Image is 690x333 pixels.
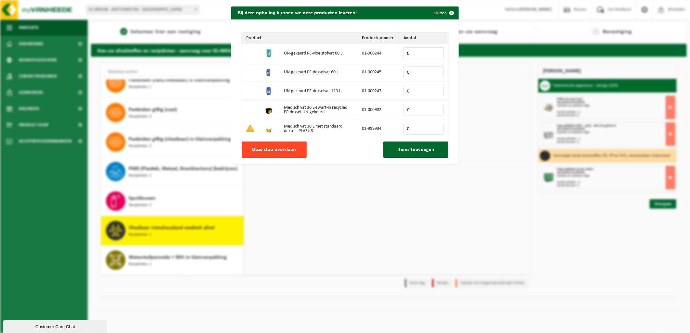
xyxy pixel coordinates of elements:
[264,104,274,115] img: 01-000982
[264,85,274,96] img: 01-000247
[397,147,434,152] span: Items toevoegen
[357,44,399,63] td: 01-000244
[399,33,449,44] th: Aantal
[357,101,399,119] td: 01-000982
[383,142,448,158] button: Items toevoegen
[357,119,399,138] td: 01-999934
[429,6,458,19] button: Sluiten
[231,6,363,19] h2: Bij deze ophaling kunnen we deze producten leveren:
[279,119,357,138] td: Medisch vat 30 L met standaard deksel - PLAZUR
[242,142,307,158] button: Deze stap overslaan
[279,101,357,119] td: Medisch vat 30 L-zwart-in recycled PP-deksel-UN-gekeurd
[357,63,399,82] td: 01-000245
[279,82,357,101] td: UN-gekeurd PE-dekselvat 120 L
[264,123,274,133] img: 01-999934
[241,33,357,44] th: Product
[3,319,109,333] iframe: chat widget
[279,63,357,82] td: UN-gekeurd PE-dekselvat 60 L
[357,82,399,101] td: 01-000247
[279,44,357,63] td: UN-gekeurd PE-vloeistofvat 60 L
[252,147,296,152] span: Deze stap overslaan
[357,33,399,44] th: Productnummer
[264,48,274,58] img: 01-000244
[264,67,274,77] img: 01-000245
